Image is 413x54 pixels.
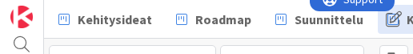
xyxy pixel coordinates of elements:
[49,5,162,34] a: Kehitysideat
[166,5,261,34] a: Roadmap
[10,6,33,28] img: Visit kanbanzone.com
[195,10,251,29] span: Roadmap
[78,10,152,29] span: Kehitysideat
[266,5,373,34] a: Suunnittelu
[34,2,73,22] span: Support
[295,10,363,29] span: Suunnittelu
